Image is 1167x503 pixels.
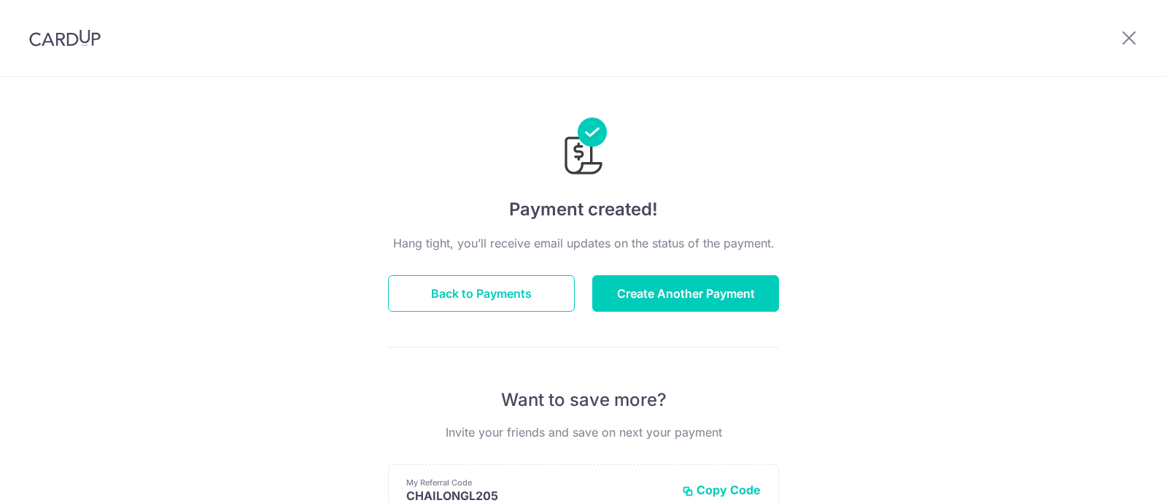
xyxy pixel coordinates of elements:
[388,423,779,441] p: Invite your friends and save on next your payment
[388,234,779,252] p: Hang tight, you’ll receive email updates on the status of the payment.
[29,29,101,47] img: CardUp
[560,118,607,179] img: Payments
[592,275,779,312] button: Create Another Payment
[406,488,670,503] p: CHAILONGL205
[388,275,575,312] button: Back to Payments
[388,196,779,223] h4: Payment created!
[682,483,761,497] button: Copy Code
[406,477,670,488] p: My Referral Code
[388,388,779,412] p: Want to save more?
